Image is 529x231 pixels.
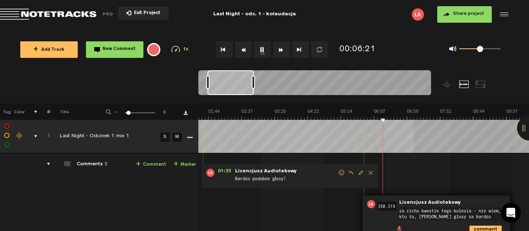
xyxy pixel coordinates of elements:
span: + [136,161,141,168]
a: More [186,133,193,141]
img: letters [412,8,424,21]
td: Change the color of the waveform [12,120,25,153]
td: Click to edit the title Last Night - Odcinek 1 mix 1 [50,120,158,153]
th: Color [12,103,25,120]
span: Bardzo podobne głosy! [234,175,338,184]
td: comments, stamps & drawings [25,120,38,153]
button: Rewind [235,41,252,58]
span: Licencjusz Audiotekowy [398,200,462,206]
button: Fast Forward [273,41,290,58]
button: 1x [254,41,271,58]
th: # [38,103,50,120]
div: Open Intercom Messenger [501,203,521,223]
span: Edit comment [356,170,366,176]
button: Go to beginning [216,41,233,58]
span: Reply to comment [346,170,356,176]
a: Comment [136,160,166,169]
span: 2 [105,162,107,167]
span: - [112,108,119,113]
div: Change the color of the waveform [14,132,26,140]
button: New Comment [86,41,143,58]
div: Comments [77,161,107,168]
span: Add Track [33,48,64,52]
span: 01:35 [214,169,234,177]
th: Title [50,103,95,120]
span: 1x [183,48,189,52]
div: comments, stamps & drawings [26,132,39,141]
a: Download comments [183,111,188,115]
span: New Comment [102,47,136,52]
span: Licencjusz Audiotekowy [234,169,298,174]
span: + [174,161,178,168]
img: letters [367,200,375,208]
div: 00:06:21 [339,44,376,56]
span: Delete comment [366,170,376,176]
button: +Add Track [20,41,78,58]
img: speedometer.svg [172,46,180,52]
div: Last Night - odc. 1 - kolaudacja [170,4,340,25]
div: Click to edit the title [60,133,167,141]
button: Loop [311,41,328,58]
span: + [161,108,168,113]
a: S [160,133,169,142]
div: comments [39,160,52,168]
div: Click to change the order number [39,133,52,141]
a: Marker [174,160,196,169]
div: {{ tooltip_message }} [147,43,160,56]
button: Share project [437,6,492,23]
span: Share project [453,12,484,17]
td: Click to change the order number 1 [38,120,50,153]
div: 1x [164,46,196,53]
img: letters [206,169,214,177]
button: Exit Project [118,7,169,20]
span: + [33,46,38,53]
a: M [173,133,182,142]
div: Last Night - odc. 1 - kolaudacja [213,4,296,25]
span: Exit Project [131,11,160,16]
button: Go to end [292,41,309,58]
